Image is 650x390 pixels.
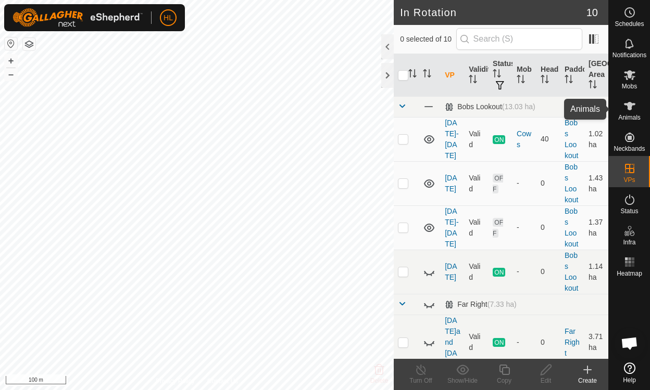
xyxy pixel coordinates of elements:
[445,102,535,111] div: Bobs Lookout
[502,102,535,111] span: (13.03 ha)
[584,54,608,97] th: [GEOGRAPHIC_DATA] Area
[445,316,460,368] a: [DATE]and [DATE]
[565,207,578,248] a: Bobs Lookout
[5,37,17,50] button: Reset Map
[517,128,532,150] div: Cows
[442,376,483,385] div: Show/Hide
[483,376,525,385] div: Copy
[469,76,477,85] p-sorticon: Activate to sort
[493,218,503,238] span: OFF
[445,207,458,248] a: [DATE]-[DATE]
[536,315,560,370] td: 0
[620,208,638,214] span: Status
[512,54,536,97] th: Mob
[164,12,173,23] span: HL
[536,54,560,97] th: Head
[517,222,532,233] div: -
[445,262,457,281] a: [DATE]
[615,21,644,27] span: Schedules
[23,38,35,50] button: Map Layers
[489,54,512,97] th: Status
[623,177,635,183] span: VPs
[584,315,608,370] td: 3.71 ha
[493,135,505,144] span: ON
[584,161,608,205] td: 1.43 ha
[622,83,637,89] span: Mobs
[541,76,549,85] p-sorticon: Activate to sort
[465,161,489,205] td: Valid
[441,54,465,97] th: VP
[618,114,641,121] span: Animals
[525,376,567,385] div: Edit
[565,327,580,357] a: Far Right
[493,268,505,277] span: ON
[465,54,489,97] th: Validity
[517,76,525,85] p-sorticon: Activate to sort
[536,161,560,205] td: 0
[586,5,598,20] span: 10
[565,251,578,292] a: Bobs Lookout
[536,117,560,161] td: 40
[465,250,489,294] td: Valid
[609,358,650,387] a: Help
[565,76,573,85] p-sorticon: Activate to sort
[445,300,517,309] div: Far Right
[536,205,560,250] td: 0
[584,250,608,294] td: 1.14 ha
[400,6,586,19] h2: In Rotation
[5,55,17,67] button: +
[517,337,532,348] div: -
[493,174,503,193] span: OFF
[612,52,646,58] span: Notifications
[617,270,642,277] span: Heatmap
[12,8,143,27] img: Gallagher Logo
[465,117,489,161] td: Valid
[614,146,645,152] span: Neckbands
[567,376,608,385] div: Create
[400,376,442,385] div: Turn Off
[493,71,501,79] p-sorticon: Activate to sort
[445,119,458,160] a: [DATE]-[DATE]
[465,315,489,370] td: Valid
[445,174,457,193] a: [DATE]
[584,117,608,161] td: 1.02 ha
[493,338,505,347] span: ON
[565,163,578,204] a: Bobs Lookout
[156,376,195,386] a: Privacy Policy
[560,54,584,97] th: Paddock
[207,376,238,386] a: Contact Us
[589,82,597,90] p-sorticon: Activate to sort
[614,328,645,359] a: Open chat
[517,266,532,277] div: -
[536,250,560,294] td: 0
[623,239,635,245] span: Infra
[423,71,431,79] p-sorticon: Activate to sort
[408,71,417,79] p-sorticon: Activate to sort
[565,119,578,160] a: Bobs Lookout
[456,28,582,50] input: Search (S)
[465,205,489,250] td: Valid
[5,68,17,81] button: –
[517,178,532,189] div: -
[488,300,517,308] span: (7.33 ha)
[623,377,636,383] span: Help
[400,34,456,45] span: 0 selected of 10
[584,205,608,250] td: 1.37 ha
